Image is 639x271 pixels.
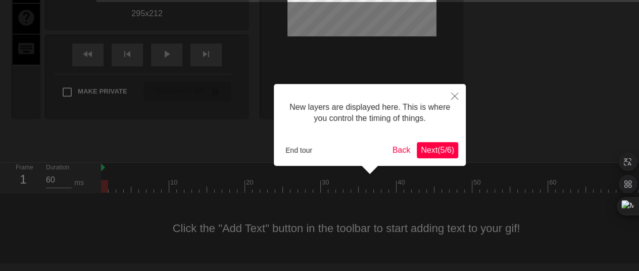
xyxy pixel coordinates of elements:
button: Close [444,84,466,107]
button: End tour [281,143,316,158]
div: New layers are displayed here. This is where you control the timing of things. [281,92,458,134]
button: Back [388,142,415,158]
button: Next [417,142,458,158]
span: Next ( 5 / 6 ) [421,146,454,154]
